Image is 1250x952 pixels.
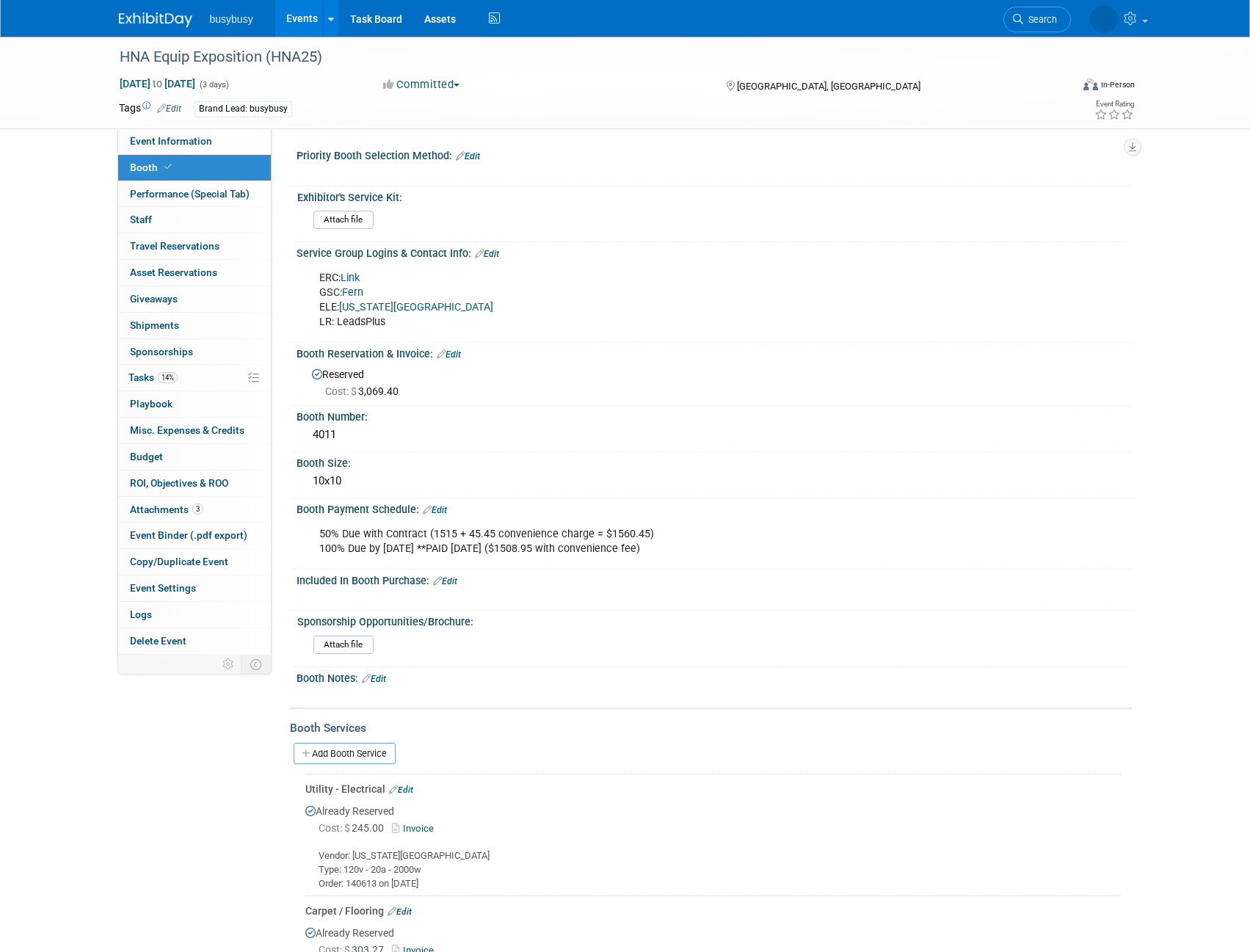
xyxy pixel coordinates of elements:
[378,77,465,92] button: Committed
[128,371,178,383] span: Tasks
[210,13,253,25] span: busybusy
[130,451,163,462] span: Budget
[456,151,480,161] a: Edit
[150,78,164,90] span: to
[164,163,172,171] i: Booth reservation complete
[118,339,271,365] a: Sponsorships
[1083,79,1098,90] img: Format-Inperson.png
[118,155,271,181] a: Booth
[118,418,271,443] a: Misc. Expenses & Credits
[130,346,193,357] span: Sponsorships
[118,181,271,207] a: Performance (Special Tab)
[297,186,1125,205] div: Exhibitor's Service Kit:
[297,498,1132,517] div: Booth Payment Schedule:
[325,385,358,397] span: Cost: $
[325,385,404,397] span: 3,069.40
[130,608,152,620] span: Logs
[118,233,271,259] a: Travel Reservations
[475,249,499,259] a: Edit
[118,602,271,628] a: Logs
[308,424,1121,446] div: 4011
[130,188,250,200] span: Performance (Special Tab)
[308,363,1121,399] div: Reserved
[195,101,292,117] div: Brand Lead: busybusy
[118,628,271,654] a: Delete Event
[437,349,461,360] a: Edit
[305,904,1121,918] div: Carpet / Flooring
[118,313,271,338] a: Shipments
[290,720,1132,736] div: Booth Services
[130,477,228,489] span: ROI, Objectives & ROO
[118,128,271,154] a: Event Information
[297,406,1132,424] div: Booth Number:
[294,743,396,764] a: Add Booth Service
[158,372,178,383] span: 14%
[118,207,271,233] a: Staff
[342,286,363,299] a: Fern
[130,240,219,252] span: Travel Reservations
[309,520,970,564] div: 50% Due with Contract (1515 + 45.45 convenience charge = $1560.45) 100% Due by [DATE] **PAID [DAT...
[118,260,271,286] a: Asset Reservations
[308,470,1121,493] div: 10x10
[1023,14,1057,25] span: Search
[319,822,352,834] span: Cost: $
[433,576,457,586] a: Edit
[1090,5,1118,33] img: Braden Gillespie
[305,782,1121,796] div: Utility - Electrical
[241,655,271,674] td: Toggle Event Tabs
[119,101,181,117] td: Tags
[118,549,271,575] a: Copy/Duplicate Event
[362,674,386,684] a: Edit
[130,135,212,147] span: Event Information
[130,635,186,647] span: Delete Event
[157,103,181,114] a: Edit
[130,504,203,515] span: Attachments
[130,424,244,436] span: Misc. Expenses & Credits
[339,301,493,313] a: [US_STATE][GEOGRAPHIC_DATA]
[216,655,241,674] td: Personalize Event Tab Strip
[309,264,970,337] div: ERC: GSC: ELE: LR: LeadsPlus
[319,822,390,834] span: 245.00
[118,497,271,523] a: Attachments3
[389,785,413,795] a: Edit
[130,398,172,410] span: Playbook
[115,44,1049,70] div: HNA Equip Exposition (HNA25)
[118,286,271,312] a: Giveaways
[130,214,152,225] span: Staff
[118,391,271,417] a: Playbook
[984,76,1135,98] div: Event Format
[130,161,175,173] span: Booth
[297,343,1132,362] div: Booth Reservation & Invoice:
[130,266,217,278] span: Asset Reservations
[423,505,447,515] a: Edit
[1003,7,1071,32] a: Search
[392,823,440,834] a: Invoice
[118,365,271,390] a: Tasks14%
[341,272,360,284] a: Link
[1100,79,1135,90] div: In-Person
[737,81,920,92] span: [GEOGRAPHIC_DATA], [GEOGRAPHIC_DATA]
[1094,101,1134,108] div: Event Rating
[118,523,271,548] a: Event Binder (.pdf export)
[118,575,271,601] a: Event Settings
[130,556,228,567] span: Copy/Duplicate Event
[305,837,1121,890] div: Vendor: [US_STATE][GEOGRAPHIC_DATA] Type: 120v - 20a - 2000w Order: 140613 on [DATE]
[119,77,196,90] span: [DATE] [DATE]
[198,80,229,90] span: (3 days)
[118,470,271,496] a: ROI, Objectives & ROO
[130,293,178,305] span: Giveaways
[305,796,1121,890] div: Already Reserved
[297,145,1132,164] div: Priority Booth Selection Method:
[118,444,271,470] a: Budget
[297,452,1132,470] div: Booth Size:
[388,906,412,917] a: Edit
[119,12,192,27] img: ExhibitDay
[130,529,247,541] span: Event Binder (.pdf export)
[130,319,179,331] span: Shipments
[130,582,196,594] span: Event Settings
[192,504,203,515] span: 3
[297,570,1132,589] div: Included In Booth Purchase:
[297,242,1132,261] div: Service Group Logins & Contact Info:
[297,667,1132,686] div: Booth Notes:
[297,611,1125,629] div: Sponsorship Opportunities/Brochure:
